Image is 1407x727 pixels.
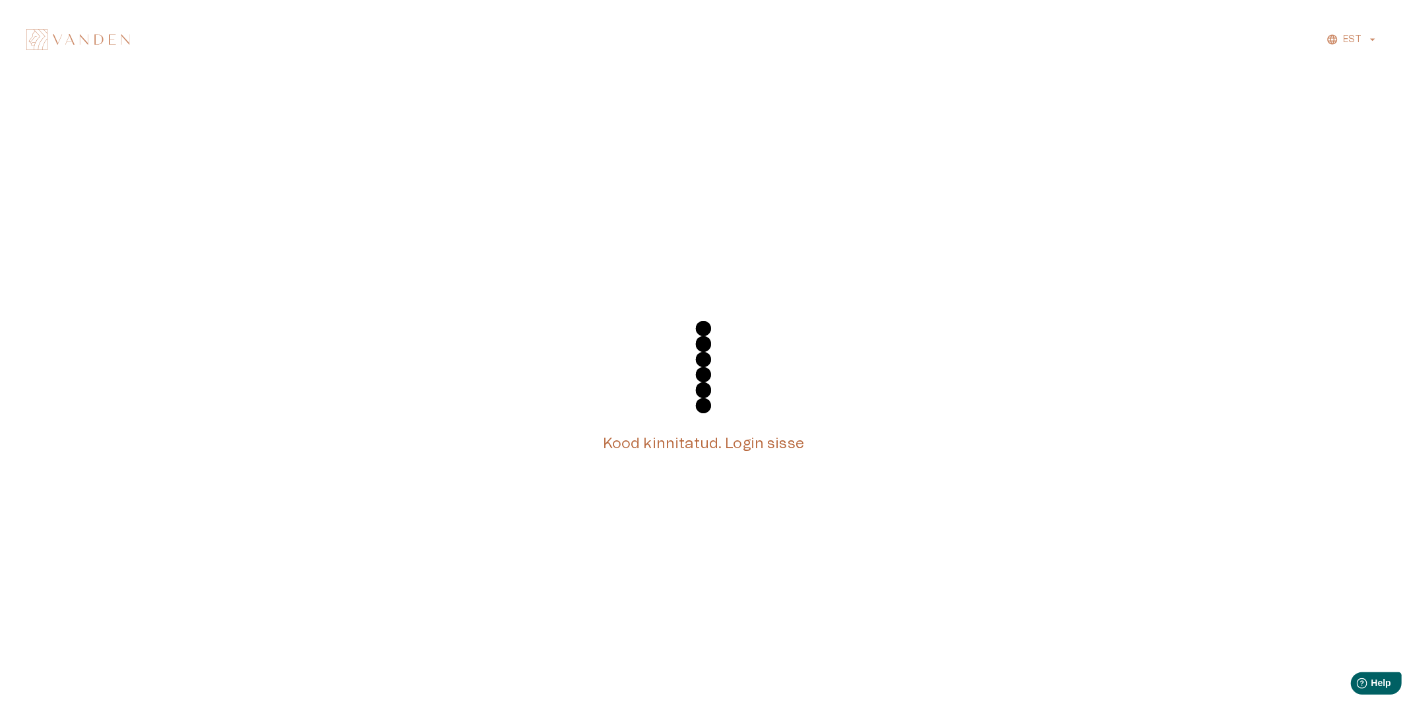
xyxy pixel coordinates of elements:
[603,434,804,453] h5: Kood kinnitatud. Login sisse
[26,29,130,50] img: Vanden logo
[1325,30,1381,49] button: EST
[1344,33,1361,47] p: EST
[1304,667,1407,704] iframe: Help widget launcher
